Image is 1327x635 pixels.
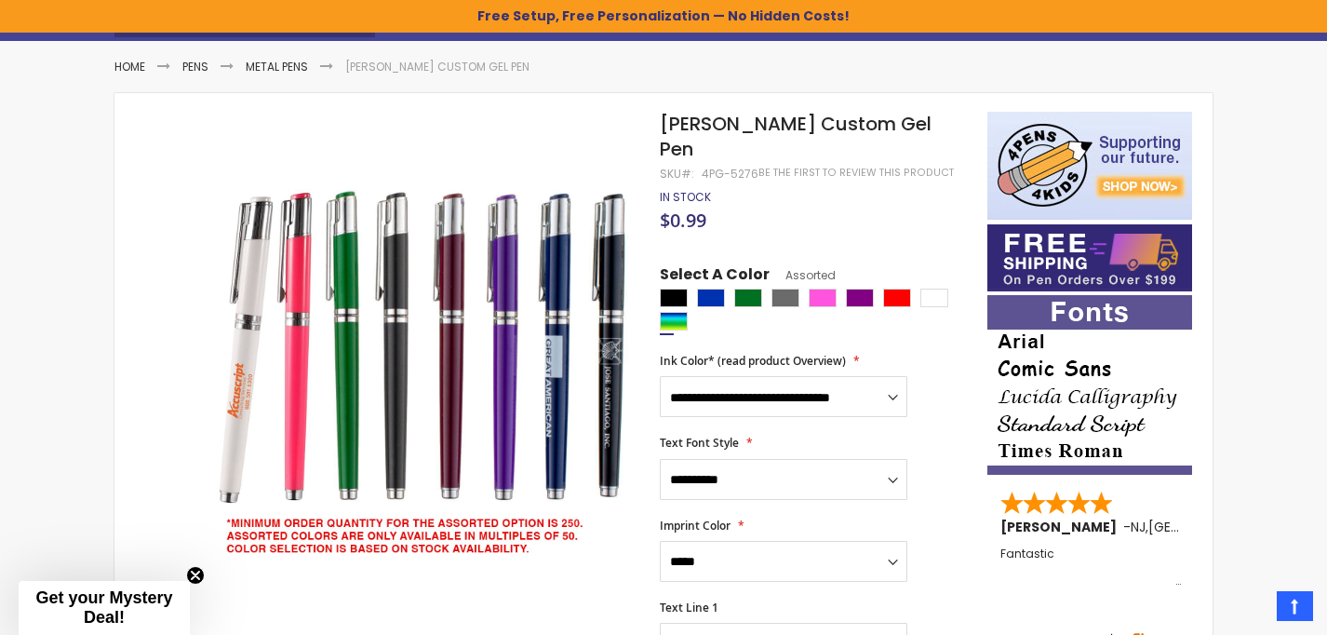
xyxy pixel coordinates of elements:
[697,289,725,307] div: Blue
[660,353,846,369] span: Ink Color* (read product Overview)
[809,289,837,307] div: Pink
[734,289,762,307] div: Green
[35,588,172,627] span: Get your Mystery Deal!
[660,264,770,290] span: Select A Color
[182,59,208,74] a: Pens
[1000,518,1123,536] span: [PERSON_NAME]
[1173,585,1327,635] iframe: Google Customer Reviews
[660,600,718,615] span: Text Line 1
[770,267,836,283] span: Assorted
[883,289,911,307] div: Red
[114,59,145,74] a: Home
[987,295,1192,475] img: font-personalization-examples
[1123,518,1285,536] span: - ,
[246,59,308,74] a: Metal Pens
[846,289,874,307] div: Purple
[660,189,711,205] span: In stock
[660,208,706,233] span: $0.99
[660,111,932,162] span: [PERSON_NAME] Custom Gel Pen
[1131,518,1146,536] span: NJ
[186,566,205,585] button: Close teaser
[1148,518,1285,536] span: [GEOGRAPHIC_DATA]
[987,224,1192,291] img: Free shipping on orders over $199
[19,581,190,635] div: Get your Mystery Deal!Close teaser
[345,60,529,74] li: [PERSON_NAME] Custom Gel Pen
[771,289,799,307] div: Grey
[660,166,694,182] strong: SKU
[702,167,758,182] div: 4PG-5276
[660,518,731,534] span: Imprint Color
[1000,547,1181,588] div: Fantastic
[660,190,711,205] div: Availability
[660,435,739,451] span: Text Font Style
[758,166,954,180] a: Be the first to review this product
[209,139,635,564] img: assorted-disclaimer-earl-custom-gel-pen.jpg
[920,289,948,307] div: White
[660,312,688,331] div: Assorted
[660,289,688,307] div: Black
[987,112,1192,220] img: 4pens 4 kids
